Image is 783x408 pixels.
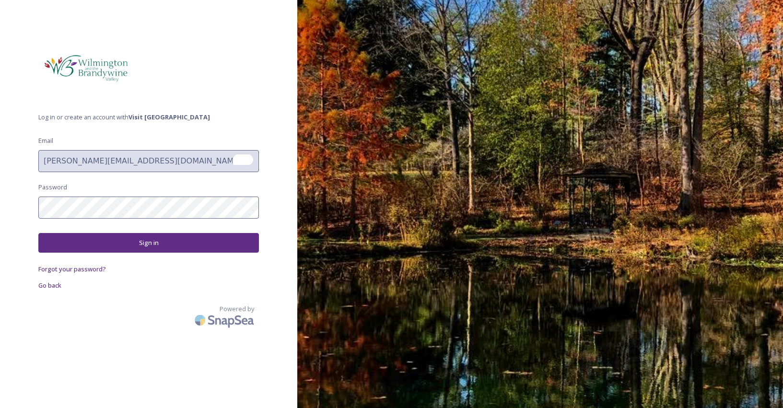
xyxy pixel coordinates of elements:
span: Password [38,183,67,192]
span: Forgot your password? [38,265,106,273]
span: Go back [38,281,61,290]
img: download.png [38,38,134,98]
span: Log in or create an account with [38,113,259,122]
a: Forgot your password? [38,263,259,275]
strong: Visit [GEOGRAPHIC_DATA] [129,113,210,121]
span: Powered by [220,304,254,314]
img: SnapSea Logo [192,309,259,331]
span: Email [38,136,53,145]
button: Sign in [38,233,259,253]
input: To enrich screen reader interactions, please activate Accessibility in Grammarly extension settings [38,150,259,172]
